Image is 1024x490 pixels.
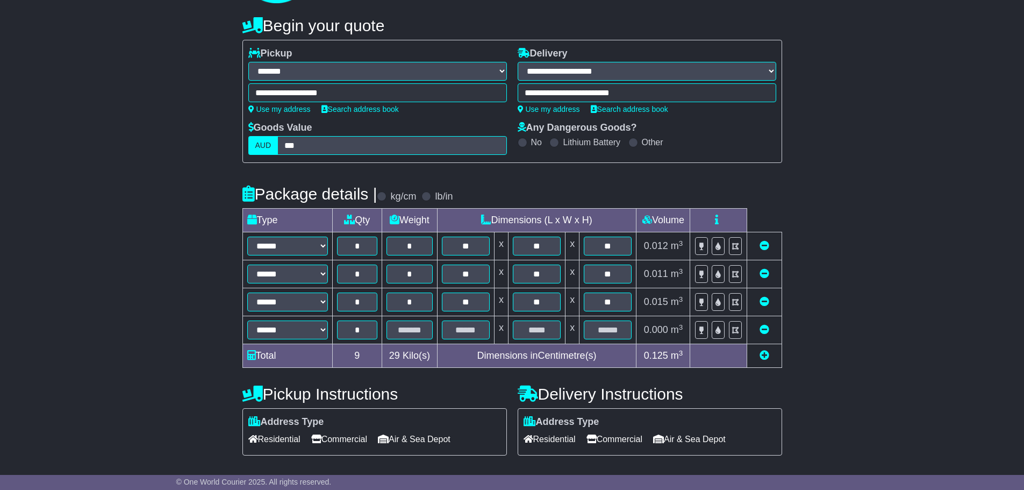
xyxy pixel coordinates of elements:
h4: Pickup Instructions [242,385,507,403]
span: m [671,350,683,361]
span: m [671,324,683,335]
label: Pickup [248,48,292,60]
span: Residential [524,431,576,448]
span: m [671,268,683,279]
td: Volume [636,209,690,232]
span: Commercial [311,431,367,448]
a: Search address book [591,105,668,113]
span: Residential [248,431,300,448]
span: m [671,240,683,251]
label: kg/cm [390,191,416,203]
a: Remove this item [760,324,769,335]
span: Commercial [586,431,642,448]
label: Other [642,137,663,147]
label: No [531,137,542,147]
label: lb/in [435,191,453,203]
span: 0.012 [644,240,668,251]
sup: 3 [679,295,683,303]
label: Delivery [518,48,568,60]
td: x [494,260,508,288]
h4: Package details | [242,185,377,203]
span: 0.000 [644,324,668,335]
label: Lithium Battery [563,137,620,147]
label: Goods Value [248,122,312,134]
label: Address Type [524,416,599,428]
span: Air & Sea Depot [378,431,450,448]
sup: 3 [679,349,683,357]
td: Type [242,209,332,232]
span: 29 [389,350,400,361]
td: Weight [382,209,438,232]
sup: 3 [679,323,683,331]
td: Total [242,344,332,368]
span: m [671,296,683,307]
h4: Begin your quote [242,17,782,34]
span: 0.011 [644,268,668,279]
a: Remove this item [760,240,769,251]
span: 0.015 [644,296,668,307]
a: Remove this item [760,268,769,279]
td: x [565,260,579,288]
td: x [565,288,579,316]
td: Dimensions (L x W x H) [437,209,636,232]
td: Qty [332,209,382,232]
td: x [494,316,508,344]
h4: Delivery Instructions [518,385,782,403]
span: 0.125 [644,350,668,361]
a: Remove this item [760,296,769,307]
span: Air & Sea Depot [653,431,726,448]
label: Any Dangerous Goods? [518,122,637,134]
label: AUD [248,136,278,155]
span: © One World Courier 2025. All rights reserved. [176,478,332,486]
td: x [494,232,508,260]
td: x [565,316,579,344]
td: 9 [332,344,382,368]
label: Address Type [248,416,324,428]
sup: 3 [679,239,683,247]
a: Use my address [248,105,311,113]
td: x [494,288,508,316]
td: Dimensions in Centimetre(s) [437,344,636,368]
a: Use my address [518,105,580,113]
sup: 3 [679,267,683,275]
a: Add new item [760,350,769,361]
td: Kilo(s) [382,344,438,368]
a: Search address book [321,105,399,113]
td: x [565,232,579,260]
